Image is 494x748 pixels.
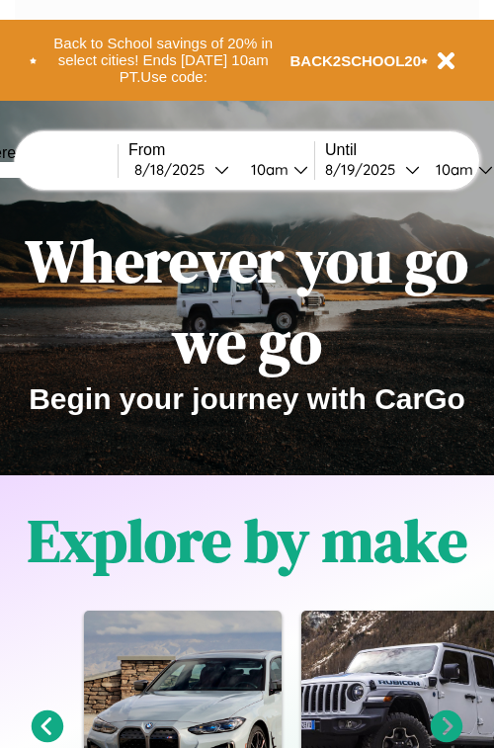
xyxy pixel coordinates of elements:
button: 10am [235,159,314,180]
div: 8 / 19 / 2025 [325,160,405,179]
div: 10am [241,160,293,179]
h1: Explore by make [28,500,467,581]
b: BACK2SCHOOL20 [290,52,422,69]
div: 8 / 18 / 2025 [134,160,214,179]
button: Back to School savings of 20% in select cities! Ends [DATE] 10am PT.Use code: [37,30,290,91]
div: 10am [426,160,478,179]
button: 8/18/2025 [128,159,235,180]
label: From [128,141,314,159]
